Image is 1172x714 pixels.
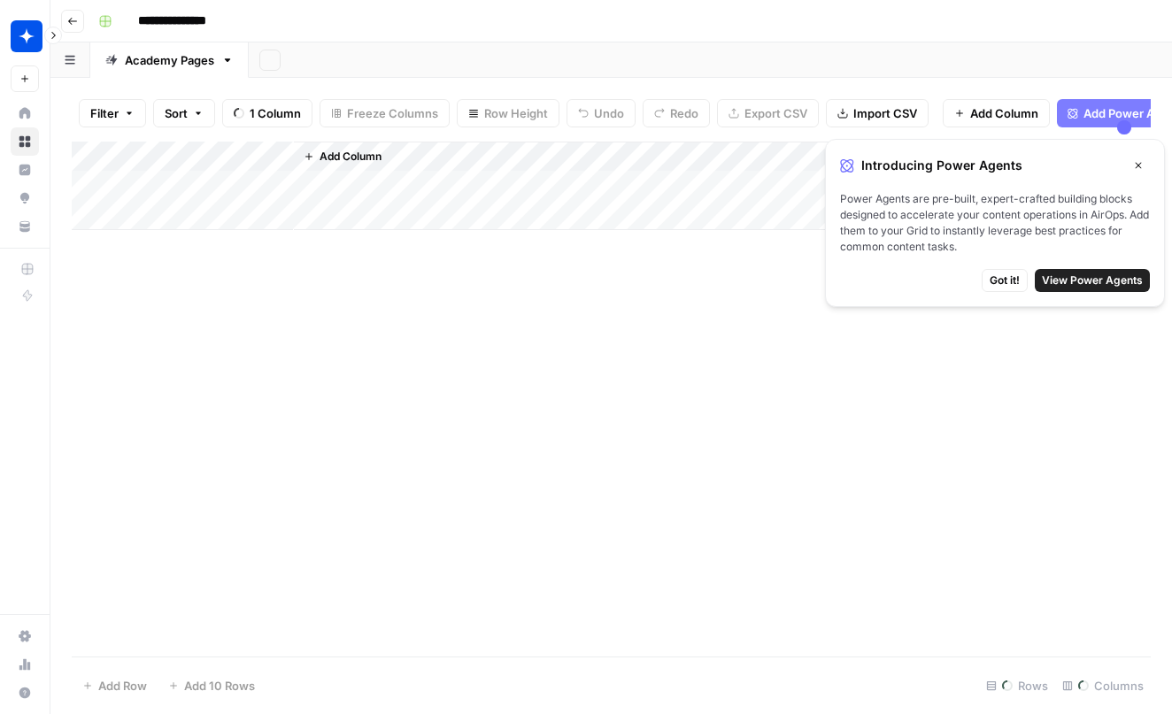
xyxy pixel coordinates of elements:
[567,99,636,127] button: Undo
[320,99,450,127] button: Freeze Columns
[457,99,559,127] button: Row Height
[320,149,382,165] span: Add Column
[297,145,389,168] button: Add Column
[222,99,312,127] button: 1 Column
[840,191,1150,255] span: Power Agents are pre-built, expert-crafted building blocks designed to accelerate your content op...
[90,42,249,78] a: Academy Pages
[11,184,39,212] a: Opportunities
[90,104,119,122] span: Filter
[1042,273,1143,288] span: View Power Agents
[11,622,39,650] a: Settings
[79,99,146,127] button: Filter
[11,20,42,52] img: Wiz Logo
[970,104,1038,122] span: Add Column
[1055,672,1151,700] div: Columns
[643,99,710,127] button: Redo
[11,650,39,679] a: Usage
[72,672,158,700] button: Add Row
[98,677,147,695] span: Add Row
[250,104,301,122] span: 1 Column
[826,99,929,127] button: Import CSV
[11,14,39,58] button: Workspace: Wiz
[670,104,698,122] span: Redo
[853,104,917,122] span: Import CSV
[11,127,39,156] a: Browse
[1035,269,1150,292] button: View Power Agents
[990,273,1020,288] span: Got it!
[840,154,1150,177] div: Introducing Power Agents
[11,156,39,184] a: Insights
[347,104,438,122] span: Freeze Columns
[158,672,266,700] button: Add 10 Rows
[11,679,39,707] button: Help + Support
[125,51,214,69] div: Academy Pages
[744,104,807,122] span: Export CSV
[717,99,819,127] button: Export CSV
[165,104,188,122] span: Sort
[594,104,624,122] span: Undo
[979,672,1055,700] div: Rows
[153,99,215,127] button: Sort
[11,212,39,241] a: Your Data
[11,99,39,127] a: Home
[943,99,1050,127] button: Add Column
[184,677,255,695] span: Add 10 Rows
[484,104,548,122] span: Row Height
[982,269,1028,292] button: Got it!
